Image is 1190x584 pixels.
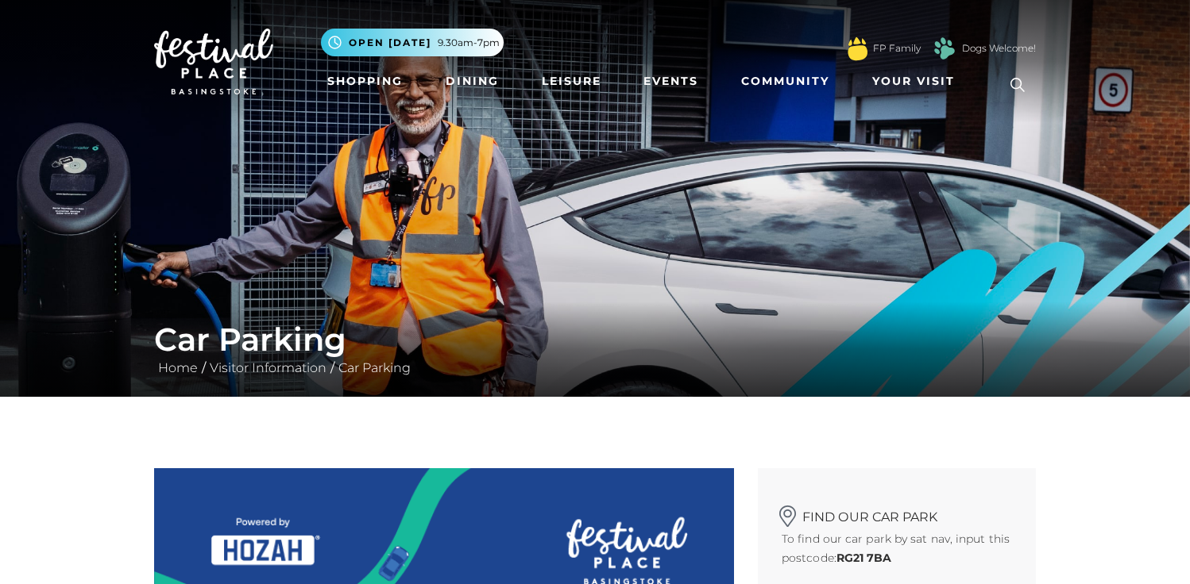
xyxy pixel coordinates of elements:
[154,321,1036,359] h1: Car Parking
[836,551,892,565] strong: RG21 7BA
[349,36,431,50] span: Open [DATE]
[334,360,415,375] a: Car Parking
[321,67,409,96] a: Shopping
[873,41,921,56] a: FP Family
[142,321,1048,378] div: / /
[321,29,504,56] button: Open [DATE] 9.30am-7pm
[735,67,836,96] a: Community
[866,67,969,96] a: Your Visit
[637,67,705,96] a: Events
[782,529,1012,567] p: To find our car park by sat nav, input this postcode:
[782,500,1012,524] h2: Find our car park
[872,73,955,90] span: Your Visit
[438,36,500,50] span: 9.30am-7pm
[439,67,505,96] a: Dining
[206,360,330,375] a: Visitor Information
[154,360,202,375] a: Home
[535,67,608,96] a: Leisure
[962,41,1036,56] a: Dogs Welcome!
[154,29,273,95] img: Festival Place Logo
